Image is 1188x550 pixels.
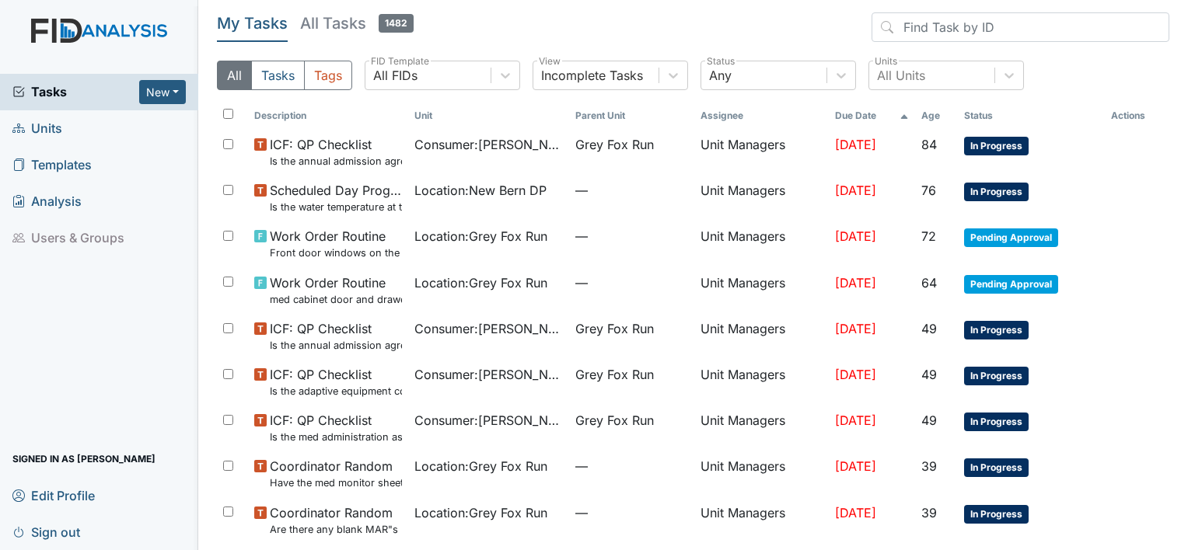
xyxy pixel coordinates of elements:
[12,153,92,177] span: Templates
[872,12,1169,42] input: Find Task by ID
[270,338,403,353] small: Is the annual admission agreement current? (document the date in the comment section)
[921,321,937,336] span: 49
[223,109,233,119] input: Toggle All Rows Selected
[1105,103,1169,129] th: Actions
[414,135,563,154] span: Consumer : [PERSON_NAME]
[915,103,958,129] th: Toggle SortBy
[270,522,398,537] small: Are there any blank MAR"s
[694,175,828,221] td: Unit Managers
[270,245,403,260] small: Front door windows on the door
[921,505,937,520] span: 39
[270,411,403,444] span: ICF: QP Checklist Is the med administration assessment current? (document the date in the comment...
[414,181,547,200] span: Location : New Bern DP
[12,117,62,141] span: Units
[414,411,563,430] span: Consumer : [PERSON_NAME]
[575,503,688,522] span: —
[921,228,936,244] span: 72
[270,319,403,353] span: ICF: QP Checklist Is the annual admission agreement current? (document the date in the comment se...
[12,190,82,214] span: Analysis
[248,103,409,129] th: Toggle SortBy
[835,275,876,291] span: [DATE]
[270,475,403,490] small: Have the med monitor sheets been filled out?
[575,181,688,200] span: —
[575,365,654,384] span: Grey Fox Run
[835,458,876,474] span: [DATE]
[964,458,1029,477] span: In Progress
[709,66,732,85] div: Any
[958,103,1105,129] th: Toggle SortBy
[270,457,403,490] span: Coordinator Random Have the med monitor sheets been filled out?
[12,82,139,101] a: Tasks
[835,228,876,244] span: [DATE]
[921,275,937,291] span: 64
[835,183,876,198] span: [DATE]
[217,61,352,90] div: Type filter
[270,273,403,307] span: Work Order Routine med cabinet door and drawer
[414,457,547,475] span: Location : Grey Fox Run
[575,319,654,338] span: Grey Fox Run
[964,321,1029,339] span: In Progress
[694,103,828,129] th: Assignee
[270,181,403,214] span: Scheduled Day Program Inspection Is the water temperature at the kitchen sink between 100 to 110 ...
[964,412,1029,431] span: In Progress
[12,520,80,544] span: Sign out
[694,359,828,405] td: Unit Managers
[835,367,876,382] span: [DATE]
[835,137,876,152] span: [DATE]
[414,365,563,384] span: Consumer : [PERSON_NAME]
[575,227,688,245] span: —
[270,384,403,399] small: Is the adaptive equipment consent current? (document the date in the comment section)
[829,103,916,129] th: Toggle SortBy
[694,451,828,496] td: Unit Managers
[835,321,876,336] span: [DATE]
[835,412,876,428] span: [DATE]
[569,103,694,129] th: Toggle SortBy
[575,411,654,430] span: Grey Fox Run
[877,66,925,85] div: All Units
[217,12,288,34] h5: My Tasks
[414,273,547,292] span: Location : Grey Fox Run
[139,80,186,104] button: New
[270,227,403,260] span: Work Order Routine Front door windows on the door
[575,273,688,292] span: —
[270,430,403,444] small: Is the med administration assessment current? (document the date in the comment section)
[12,483,95,507] span: Edit Profile
[694,497,828,543] td: Unit Managers
[694,129,828,175] td: Unit Managers
[964,228,1058,247] span: Pending Approval
[270,154,403,169] small: Is the annual admission agreement current? (document the date in the comment section)
[304,61,352,90] button: Tags
[379,14,414,33] span: 1482
[270,292,403,307] small: med cabinet door and drawer
[575,457,688,475] span: —
[414,503,547,522] span: Location : Grey Fox Run
[694,267,828,313] td: Unit Managers
[964,137,1029,155] span: In Progress
[921,137,937,152] span: 84
[921,412,937,428] span: 49
[835,505,876,520] span: [DATE]
[541,66,643,85] div: Incomplete Tasks
[12,447,155,471] span: Signed in as [PERSON_NAME]
[251,61,305,90] button: Tasks
[270,365,403,399] span: ICF: QP Checklist Is the adaptive equipment consent current? (document the date in the comment se...
[694,405,828,451] td: Unit Managers
[414,319,563,338] span: Consumer : [PERSON_NAME]
[300,12,414,34] h5: All Tasks
[964,183,1029,201] span: In Progress
[964,505,1029,524] span: In Progress
[694,313,828,359] td: Unit Managers
[921,458,937,474] span: 39
[575,135,654,154] span: Grey Fox Run
[964,275,1058,294] span: Pending Approval
[694,221,828,266] td: Unit Managers
[270,503,398,537] span: Coordinator Random Are there any blank MAR"s
[414,227,547,245] span: Location : Grey Fox Run
[217,61,252,90] button: All
[270,135,403,169] span: ICF: QP Checklist Is the annual admission agreement current? (document the date in the comment se...
[408,103,569,129] th: Toggle SortBy
[921,367,937,382] span: 49
[373,66,418,85] div: All FIDs
[921,183,936,198] span: 76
